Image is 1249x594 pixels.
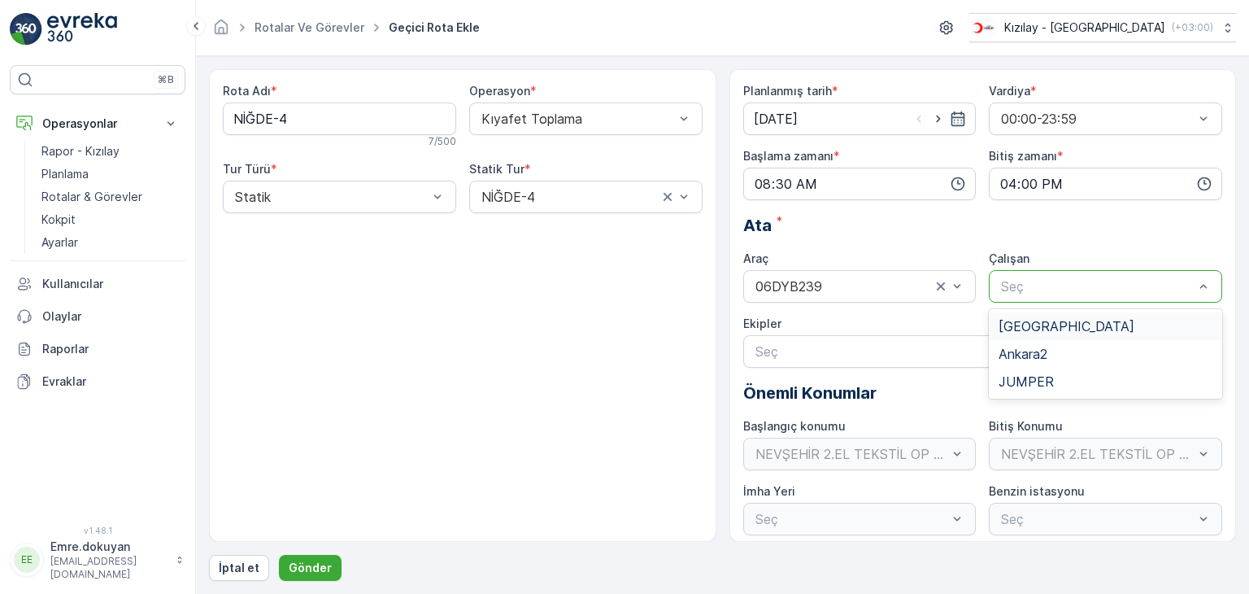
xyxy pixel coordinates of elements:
[41,212,76,228] p: Kokpit
[41,166,89,182] p: Planlama
[999,374,1054,389] span: JUMPER
[41,189,142,205] p: Rotalar & Görevler
[289,560,332,576] p: Gönder
[42,308,179,325] p: Olaylar
[47,13,117,46] img: logo_light-DOdMpM7g.png
[223,162,271,176] label: Tur Türü
[743,381,1223,405] p: Önemli Konumlar
[35,163,185,186] a: Planlama
[50,555,168,581] p: [EMAIL_ADDRESS][DOMAIN_NAME]
[1172,21,1213,34] p: ( +03:00 )
[50,539,168,555] p: Emre.dokuyan
[219,560,259,576] p: İptal et
[35,231,185,254] a: Ayarlar
[743,149,833,163] label: Başlama zamanı
[35,140,185,163] a: Rapor - Kızılay
[743,251,768,265] label: Araç
[743,103,977,135] input: dd/mm/yyyy
[212,24,230,38] a: Ana Sayfa
[743,419,846,433] label: Başlangıç konumu
[999,347,1047,361] span: Ankara2
[10,539,185,581] button: EEEmre.dokuyan[EMAIL_ADDRESS][DOMAIN_NAME]
[42,116,153,132] p: Operasyonlar
[989,251,1029,265] label: Çalışan
[41,143,120,159] p: Rapor - Kızılay
[10,365,185,398] a: Evraklar
[42,341,179,357] p: Raporlar
[743,84,832,98] label: Planlanmış tarih
[10,13,42,46] img: logo
[10,107,185,140] button: Operasyonlar
[42,373,179,390] p: Evraklar
[14,547,40,573] div: EE
[989,149,1057,163] label: Bitiş zamanı
[469,84,530,98] label: Operasyon
[10,268,185,300] a: Kullanıcılar
[158,73,174,86] p: ⌘B
[1004,20,1165,36] p: Kızılay - [GEOGRAPHIC_DATA]
[10,526,185,535] span: v 1.48.1
[999,319,1134,334] span: [GEOGRAPHIC_DATA]
[989,484,1085,498] label: Benzin istasyonu
[10,300,185,333] a: Olaylar
[989,419,1063,433] label: Bitiş Konumu
[255,20,364,34] a: Rotalar ve Görevler
[42,276,179,292] p: Kullanıcılar
[743,484,795,498] label: İmha Yeri
[1001,277,1194,296] p: Seç
[969,19,998,37] img: k%C4%B1z%C4%B1lay_D5CCths_t1JZB0k.png
[209,555,269,581] button: İptal et
[755,342,1195,361] p: Seç
[41,234,78,251] p: Ayarlar
[279,555,342,581] button: Gönder
[469,162,524,176] label: Statik Tur
[385,20,483,36] span: Geçici Rota Ekle
[10,333,185,365] a: Raporlar
[429,135,456,148] p: 7 / 500
[35,186,185,208] a: Rotalar & Görevler
[35,208,185,231] a: Kokpit
[989,84,1030,98] label: Vardiya
[743,317,781,330] label: Ekipler
[743,213,772,238] span: Ata
[969,13,1236,42] button: Kızılay - [GEOGRAPHIC_DATA](+03:00)
[223,84,271,98] label: Rota Adı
